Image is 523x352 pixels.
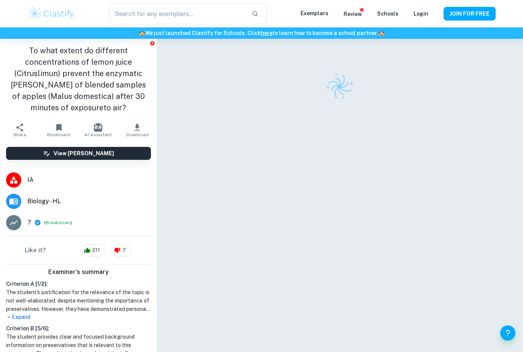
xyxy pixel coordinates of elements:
img: Clastify logo [27,6,76,21]
a: Schools [377,11,398,17]
h6: Criterion A [ 1 / 2 ]: [6,280,151,288]
img: AI Assistant [94,123,102,132]
p: Expand [6,313,151,321]
a: here [261,30,273,36]
span: 🏫 [139,30,145,36]
p: Review [344,10,362,18]
h6: Criterion B [ 5 / 6 ]: [6,324,151,333]
span: IA [27,175,151,185]
p: Exemplars [301,9,328,18]
h6: We just launched Clastify for Schools. Click to learn how to become a school partner. [2,29,521,37]
button: Bookmark [39,119,78,141]
span: 🏫 [378,30,385,36]
button: JOIN FOR FREE [444,7,496,21]
span: Share [13,132,26,137]
h6: View [PERSON_NAME] [54,149,114,158]
span: Biology - HL [27,197,151,206]
span: 7 [118,247,130,254]
a: Login [414,11,428,17]
h1: To what extent do different concentrations of lemon juice (Citruslimun) prevent the enzymatic [PE... [6,45,151,113]
span: AI Assistant [84,132,112,137]
button: Report issue [150,40,155,46]
h6: Examiner's summary [3,268,154,277]
span: ( ) [44,219,72,226]
div: 211 [80,244,106,256]
button: Download [118,119,157,141]
button: AI Assistant [78,119,117,141]
div: 7 [110,244,132,256]
h1: The student's justification for the relevance of the topic is not well-elaborated, despite mentio... [6,288,151,313]
h6: Like it? [25,246,46,255]
input: Search for any exemplars... [109,3,246,24]
span: 211 [88,247,104,254]
button: Breakdown [46,219,71,226]
img: Clastify logo [322,68,358,105]
button: View [PERSON_NAME] [6,147,151,160]
p: 7 [27,218,31,227]
button: Help and Feedback [500,325,515,341]
span: Download [126,132,149,137]
span: Bookmark [47,132,70,137]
